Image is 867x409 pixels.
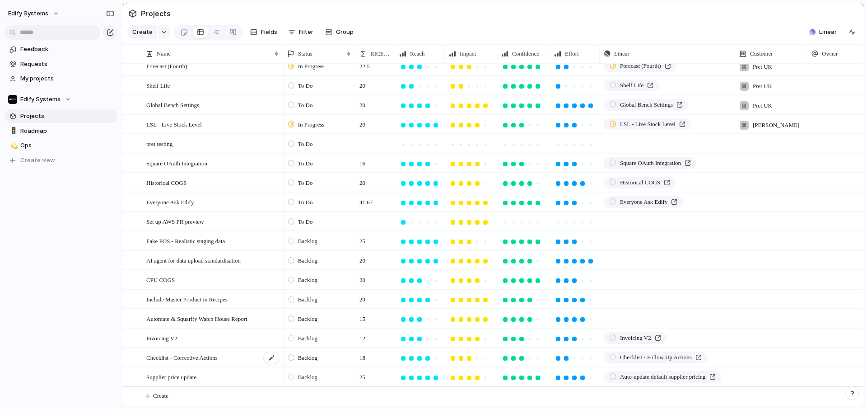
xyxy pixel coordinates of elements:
span: Confidence [512,49,539,58]
span: Pret UK [753,62,772,71]
span: Reach [410,49,424,58]
span: 16 [356,154,369,168]
span: Effort [565,49,579,58]
span: Backlog [298,373,317,382]
span: 20 [356,76,369,90]
span: Everyone Ask Edify [146,197,194,207]
span: Push [703,139,714,148]
span: CPU COGS [146,274,175,285]
span: Square OAuth Integration [620,159,681,168]
span: RICE Score [370,49,391,58]
a: Square OAuth Integration [604,157,696,169]
button: Push [689,254,719,266]
span: Forecast (Fourth) [146,61,187,71]
span: Historical COGS [620,178,660,187]
div: 💫 [9,141,16,151]
span: Checklist - Follow Up Actions [620,353,692,362]
span: Backlog [298,256,317,265]
span: 22.5 [356,57,373,71]
span: Invoicing V2 [146,333,177,343]
span: Customer [750,49,773,58]
span: Push [703,314,714,323]
span: Supplier price update [146,371,196,382]
span: Impact [460,49,476,58]
a: Invoicing V2 [604,332,667,344]
span: Create view [20,156,55,165]
button: Linear [806,25,840,39]
span: Name [157,49,171,58]
span: Square OAuth Integration [146,158,207,168]
span: Requests [20,60,114,69]
span: 20 [356,174,369,188]
a: Projects [5,109,117,123]
span: Backlog [298,295,317,304]
span: Shelf Life [146,80,170,90]
span: Projects [139,5,172,22]
a: Forecast (Fourth) [604,60,676,72]
span: Shelf Life [620,81,643,90]
span: 41.67 [356,193,376,207]
a: Feedback [5,42,117,56]
span: Checklist - Corrective Actions [146,352,218,362]
a: My projects [5,72,117,85]
a: Requests [5,57,117,71]
button: Edify Systems [5,93,117,106]
button: Fields [247,25,281,39]
span: Global Bench Settings [620,100,673,109]
span: 25 [356,368,369,382]
span: Pret UK [753,101,772,110]
a: Shelf Life [604,80,659,91]
span: 12 [356,329,369,343]
span: 20 [356,290,369,304]
span: Set up AWS PR preview [146,216,204,226]
span: Global Bench Settings [146,99,199,110]
span: Projects [20,112,114,121]
span: Feedback [20,45,114,54]
a: LSL - Live Stock Level [604,118,691,130]
a: Checklist - Follow Up Actions [604,352,707,363]
span: Edify Systems [8,9,48,18]
button: Push [689,313,719,324]
span: Ops [20,141,114,150]
span: In Progress [298,62,325,71]
span: Push [703,275,714,284]
button: Create view [5,154,117,167]
span: Owner [822,49,838,58]
span: pret testing [146,138,172,149]
button: Create [127,25,157,39]
button: Push [689,216,719,227]
span: Push [703,256,714,265]
span: Everyone Ask Edify [620,197,667,207]
button: Filter [284,25,317,39]
span: To Do [298,159,313,168]
button: Push [689,138,719,150]
button: Push [689,293,719,305]
span: Filter [299,28,313,37]
span: To Do [298,198,313,207]
span: Backlog [298,276,317,285]
span: Push [703,236,714,245]
div: 💫Ops [5,139,117,152]
button: 🚦 [8,127,17,136]
a: Auto-update default supplier pricing [604,371,721,383]
span: 25 [356,232,369,246]
span: Include Master Product in Recipes [146,294,228,304]
span: Backlog [298,353,317,362]
span: LSL - Live Stock Level [620,120,676,129]
span: Roadmap [20,127,114,136]
span: Historical COGS [146,177,186,188]
span: LSL - Live Stock Level [146,119,202,129]
span: Status [298,49,312,58]
span: Push [703,217,714,226]
button: Push [689,274,719,286]
button: Group [321,25,358,39]
span: 20 [356,251,369,265]
a: 🚦Roadmap [5,124,117,138]
span: Pret UK [753,82,772,91]
span: To Do [298,140,313,149]
a: Historical COGS [604,177,676,188]
span: 20 [356,115,369,129]
span: My projects [20,74,114,83]
span: To Do [298,179,313,188]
